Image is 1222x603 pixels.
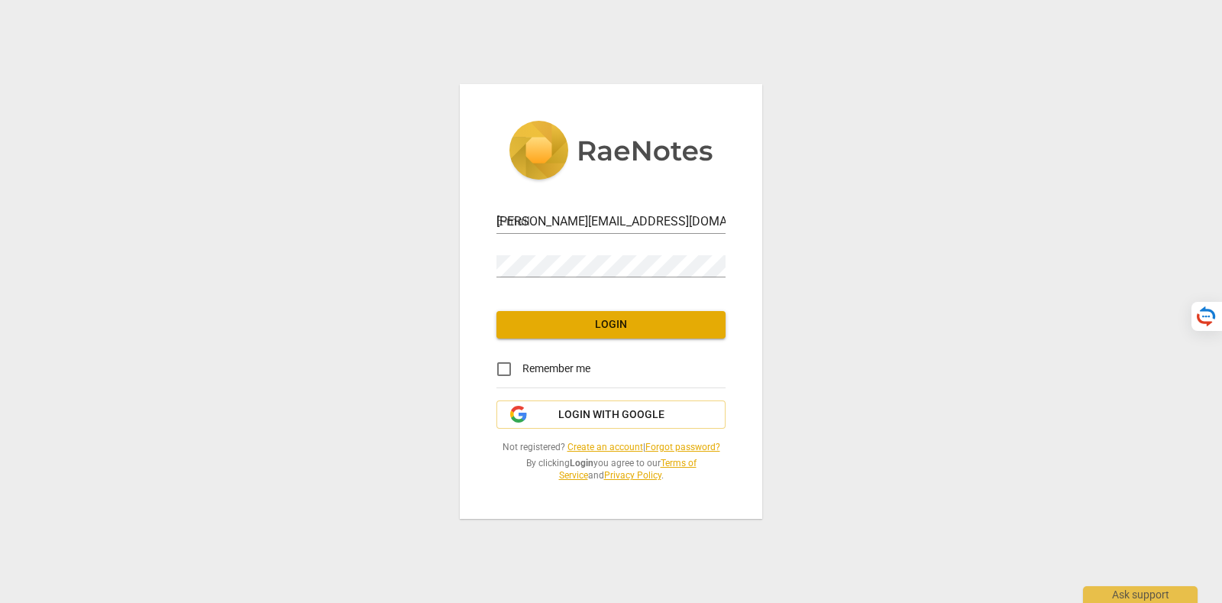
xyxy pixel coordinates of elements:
span: Remember me [522,361,590,377]
a: Forgot password? [645,442,720,452]
a: Terms of Service [559,458,697,481]
span: Login [509,317,713,332]
img: 5ac2273c67554f335776073100b6d88f.svg [509,121,713,183]
a: Create an account [567,442,643,452]
button: Login [496,311,726,339]
span: Login with Google [558,407,664,423]
button: Login with Google [496,400,726,430]
div: Ask support [1083,586,1198,603]
b: Login [570,458,593,468]
span: Not registered? | [496,441,726,454]
span: By clicking you agree to our and . [496,457,726,482]
a: Privacy Policy [604,470,661,481]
